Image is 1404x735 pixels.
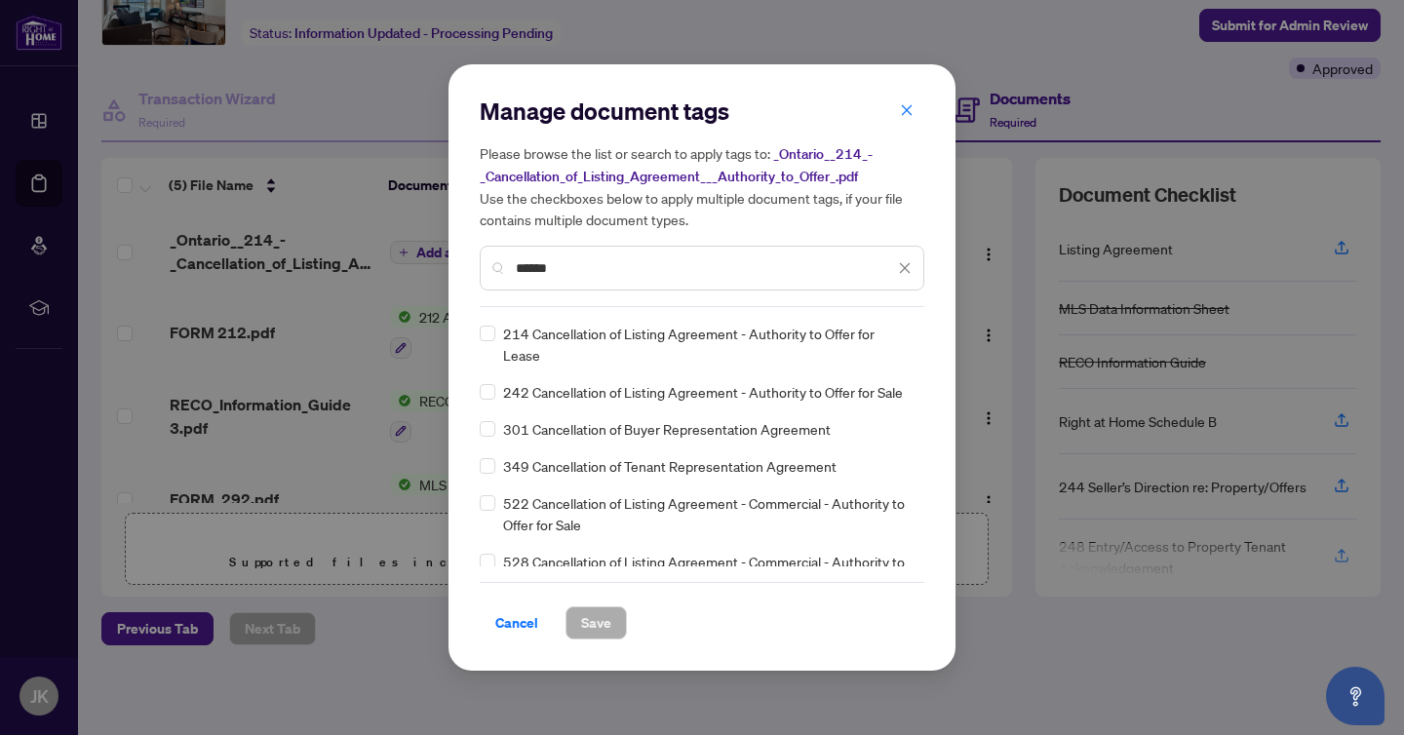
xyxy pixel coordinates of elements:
span: 301 Cancellation of Buyer Representation Agreement [503,418,831,440]
h5: Please browse the list or search to apply tags to: Use the checkboxes below to apply multiple doc... [480,142,924,230]
span: 528 Cancellation of Listing Agreement - Commercial - Authority to Offer for Lease [503,551,913,594]
span: 522 Cancellation of Listing Agreement - Commercial - Authority to Offer for Sale [503,492,913,535]
span: 242 Cancellation of Listing Agreement - Authority to Offer for Sale [503,381,903,403]
button: Cancel [480,606,554,639]
span: 349 Cancellation of Tenant Representation Agreement [503,455,837,477]
span: Cancel [495,607,538,638]
button: Save [565,606,627,639]
h2: Manage document tags [480,96,924,127]
button: Open asap [1326,667,1384,725]
span: 214 Cancellation of Listing Agreement - Authority to Offer for Lease [503,323,913,366]
span: close [898,261,912,275]
span: close [900,103,914,117]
